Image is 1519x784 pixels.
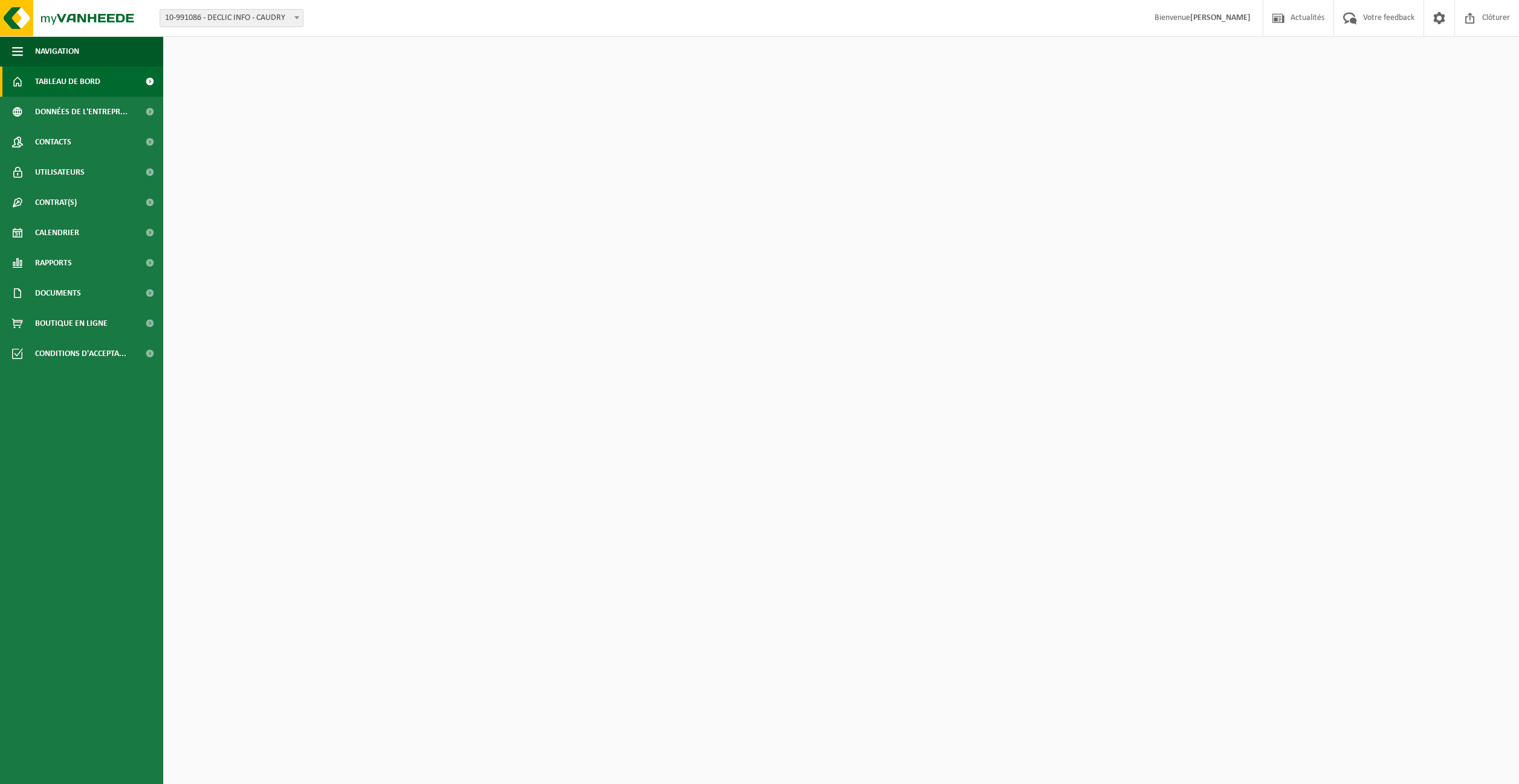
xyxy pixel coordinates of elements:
span: 10-991086 - DECLIC INFO - CAUDRY [160,9,303,27]
span: Conditions d'accepta... [35,339,126,369]
span: Données de l'entrepr... [35,97,128,127]
span: Navigation [35,36,79,66]
span: Boutique en ligne [35,308,108,339]
span: Documents [35,278,81,308]
span: Contacts [35,127,71,157]
span: Utilisateurs [35,157,85,187]
span: Calendrier [35,218,79,248]
span: Rapports [35,248,72,278]
span: Tableau de bord [35,66,100,97]
span: Contrat(s) [35,187,77,218]
span: 10-991086 - DECLIC INFO - CAUDRY [160,10,303,27]
strong: [PERSON_NAME] [1190,13,1251,22]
